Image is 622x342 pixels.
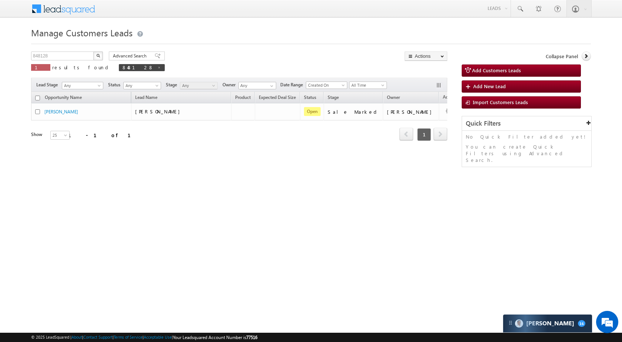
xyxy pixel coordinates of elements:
a: Expected Deal Size [255,93,300,103]
span: Manage Customers Leads [31,27,133,39]
span: Advanced Search [113,53,149,59]
a: Any [123,82,161,89]
a: Created On [306,82,347,89]
span: Any [124,82,159,89]
span: © 2025 LeadSquared | | | | | [31,334,257,341]
a: prev [399,129,413,140]
span: Lead Name [131,93,161,103]
a: All Time [349,82,387,89]
span: Your Leadsquared Account Number is [173,335,257,340]
span: 25 [51,132,70,139]
span: 77516 [246,335,257,340]
img: Search [96,54,100,57]
a: About [71,335,82,339]
p: No Quick Filter added yet! [466,133,588,140]
span: Collapse Panel [546,53,578,60]
a: Acceptable Use [144,335,172,339]
span: 1 [417,128,431,141]
a: Contact Support [83,335,113,339]
span: Stage [328,94,339,100]
a: Terms of Service [114,335,143,339]
a: 25 [50,131,70,140]
span: Owner [223,82,238,88]
span: next [434,128,447,140]
div: [PERSON_NAME] [387,109,435,115]
span: 848128 [123,64,154,70]
span: Any [62,82,101,89]
span: Open [304,107,321,116]
span: Expected Deal Size [259,94,296,100]
span: All Time [350,82,385,89]
a: Any [180,82,218,89]
img: Carter [515,319,523,328]
div: Quick Filters [462,116,591,131]
span: Carter [526,320,574,327]
span: Add New Lead [473,83,506,89]
input: Type to Search [238,82,276,89]
span: Product [235,94,251,100]
button: Actions [405,52,447,61]
span: 1 [35,64,47,70]
a: Any [62,82,103,89]
div: carter-dragCarter[PERSON_NAME]16 [503,314,592,333]
span: Add Customers Leads [472,67,521,73]
span: Status [108,82,123,88]
img: carter-drag [508,320,514,326]
span: Lead Stage [36,82,61,88]
span: Date Range [280,82,306,88]
p: You can create Quick Filters using Advanced Search. [466,143,588,163]
a: Opportunity Name [41,93,86,103]
span: Opportunity Name [45,94,82,100]
span: Stage [166,82,180,88]
div: Sale Marked [328,109,379,115]
span: prev [399,128,413,140]
a: Show All Items [266,82,275,90]
div: Show [31,131,44,138]
a: Status [300,93,320,103]
a: [PERSON_NAME] [44,109,78,114]
span: [PERSON_NAME] [135,108,184,114]
span: results found [52,64,111,70]
input: Check all records [35,96,40,100]
span: Any [180,82,215,89]
a: next [434,129,447,140]
span: Created On [306,82,345,89]
div: 1 - 1 of 1 [68,131,140,139]
span: Actions [439,93,461,103]
span: Import Customers Leads [473,99,528,105]
span: Owner [387,94,400,100]
a: Stage [324,93,342,103]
